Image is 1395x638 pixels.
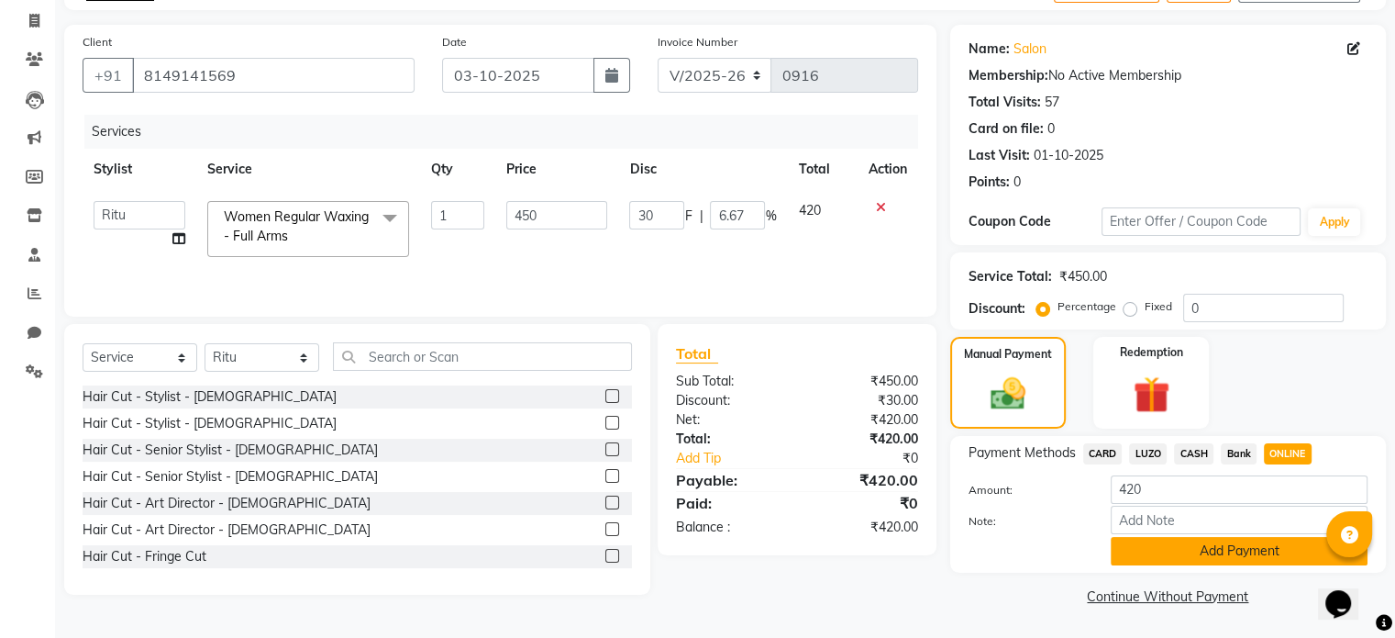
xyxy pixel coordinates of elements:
th: Service [196,149,420,190]
span: % [765,207,776,226]
div: ₹420.00 [797,469,932,491]
button: +91 [83,58,134,93]
label: Client [83,34,112,50]
div: 0 [1013,173,1021,192]
a: Add Tip [662,449,819,468]
div: Hair Cut - Senior Stylist - [DEMOGRAPHIC_DATA] [83,467,378,487]
div: Net: [662,410,797,430]
a: x [288,228,296,244]
div: Total Visits: [969,93,1041,112]
div: Discount: [662,391,797,410]
label: Invoice Number [658,34,737,50]
span: ONLINE [1264,443,1312,465]
div: Name: [969,39,1010,59]
div: Hair Cut - Art Director - [DEMOGRAPHIC_DATA] [83,520,371,540]
div: ₹450.00 [797,372,932,391]
span: Payment Methods [969,443,1076,463]
div: Coupon Code [969,212,1102,231]
span: 420 [798,202,820,218]
input: Amount [1111,476,1367,504]
span: CARD [1083,443,1123,465]
div: No Active Membership [969,66,1367,85]
th: Disc [618,149,787,190]
label: Note: [955,513,1097,530]
div: Sub Total: [662,372,797,391]
input: Search or Scan [333,342,632,371]
img: _cash.svg [980,374,1036,414]
div: Hair Cut - Art Director - [DEMOGRAPHIC_DATA] [83,494,371,513]
button: Apply [1308,208,1360,236]
span: Total [676,344,718,364]
div: ₹0 [819,449,931,468]
a: Salon [1013,39,1046,59]
label: Fixed [1145,298,1172,315]
div: Hair Cut - Senior Stylist - [DEMOGRAPHIC_DATA] [83,441,378,460]
span: | [699,207,703,226]
div: Discount: [969,299,1025,319]
div: Hair Cut - Fringe Cut [83,547,206,566]
th: Total [787,149,857,190]
div: Points: [969,173,1010,192]
img: _gift.svg [1122,372,1181,418]
th: Price [495,149,618,190]
a: Continue Without Payment [954,588,1382,607]
th: Action [858,149,918,190]
div: 57 [1045,93,1059,112]
span: Bank [1221,443,1257,465]
label: Percentage [1057,298,1116,315]
div: Membership: [969,66,1048,85]
div: 01-10-2025 [1034,146,1103,165]
span: Women Regular Waxing - Full Arms [224,208,369,244]
input: Search by Name/Mobile/Email/Code [132,58,415,93]
span: CASH [1174,443,1213,465]
span: LUZO [1129,443,1167,465]
label: Date [442,34,467,50]
div: Paid: [662,492,797,514]
div: Total: [662,430,797,449]
div: Hair Cut - Stylist - [DEMOGRAPHIC_DATA] [83,414,337,433]
label: Amount: [955,482,1097,498]
input: Add Note [1111,506,1367,534]
div: Hair Cut - Stylist - [DEMOGRAPHIC_DATA] [83,387,337,407]
div: Balance : [662,518,797,537]
div: ₹0 [797,492,932,514]
th: Qty [420,149,495,190]
th: Stylist [83,149,196,190]
span: F [684,207,692,226]
div: Payable: [662,469,797,491]
iframe: chat widget [1318,565,1377,620]
div: 0 [1047,119,1055,139]
label: Manual Payment [964,346,1052,363]
div: ₹420.00 [797,518,932,537]
label: Redemption [1120,344,1183,361]
input: Enter Offer / Coupon Code [1102,207,1301,236]
div: ₹420.00 [797,410,932,430]
div: ₹30.00 [797,391,932,410]
div: Last Visit: [969,146,1030,165]
div: ₹420.00 [797,430,932,449]
div: Services [84,115,932,149]
div: ₹450.00 [1059,267,1107,286]
div: Service Total: [969,267,1052,286]
div: Card on file: [969,119,1044,139]
button: Add Payment [1111,537,1367,565]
